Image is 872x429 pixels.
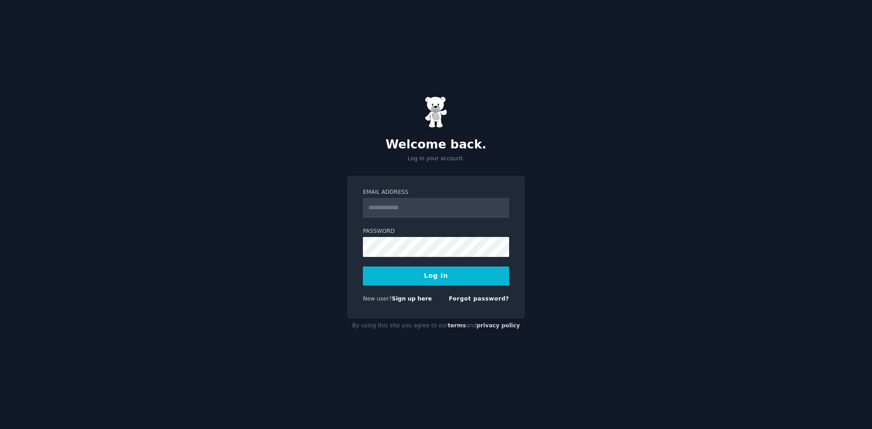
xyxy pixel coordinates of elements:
a: terms [448,322,466,329]
h2: Welcome back. [347,138,525,152]
p: Log in your account. [347,155,525,163]
label: Password [363,227,509,236]
div: By using this site you agree to our and [347,319,525,333]
button: Log In [363,266,509,286]
a: privacy policy [476,322,520,329]
a: Forgot password? [449,296,509,302]
a: Sign up here [392,296,432,302]
span: New user? [363,296,392,302]
img: Gummy Bear [425,96,447,128]
label: Email Address [363,188,509,197]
